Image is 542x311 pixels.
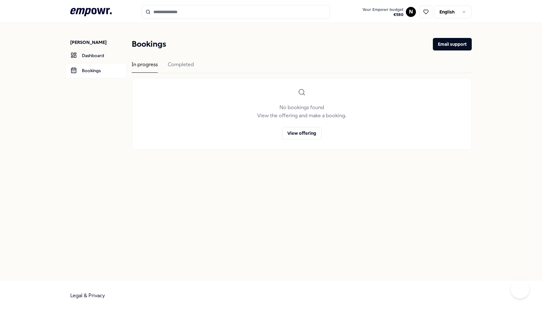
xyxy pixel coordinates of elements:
[257,103,346,119] p: No bookings found View the offering and make a booking.
[361,6,405,18] button: Your Empowr budget€580
[362,7,403,12] span: Your Empowr budget
[65,63,127,78] a: Bookings
[65,48,127,63] a: Dashboard
[70,39,127,45] p: [PERSON_NAME]
[282,127,321,140] button: View offering
[406,7,416,17] button: N
[132,61,158,73] div: In progress
[511,280,529,298] iframe: Help Scout Beacon - Open
[168,61,194,73] div: Completed
[433,38,472,50] button: Email support
[132,38,166,50] h1: Bookings
[360,5,406,18] a: Your Empowr budget€580
[142,5,330,19] input: Search for products, categories or subcategories
[362,12,403,17] span: € 580
[70,293,105,298] a: Legal & Privacy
